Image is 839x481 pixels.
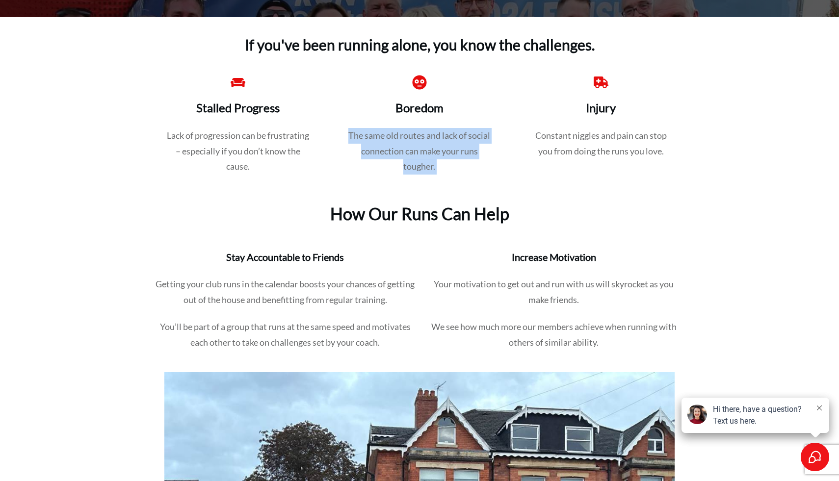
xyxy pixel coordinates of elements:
h4: If you've been running alone, you know the challenges. [223,25,616,55]
p: The same old routes and lack of social connection can make your runs tougher. [346,128,493,186]
p: Your motivation to get out and run with us will skyrocket as you make friends. [424,277,684,319]
p: Getting your club runs in the calendar boosts your chances of getting out of the house and benefi... [155,277,416,319]
h4: Stay Accountable to Friends [155,250,416,276]
h2: How Our Runs Can Help [155,202,684,237]
h3: Boredom [346,100,493,118]
p: You’ll be part of a group that runs at the same speed and motivates each other to take on challen... [155,319,416,362]
h4: Increase Motivation [424,250,684,276]
p: Constant niggles and pain can stop you from doing the runs you love. [528,128,674,171]
h3: Stalled Progress [164,100,312,118]
p: Lack of progression can be frustrating – especially if you don’t know the cause. [165,128,311,186]
h3: Injury [527,100,675,118]
p: We see how much more our members achieve when running with others of similar ability. [424,319,684,362]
